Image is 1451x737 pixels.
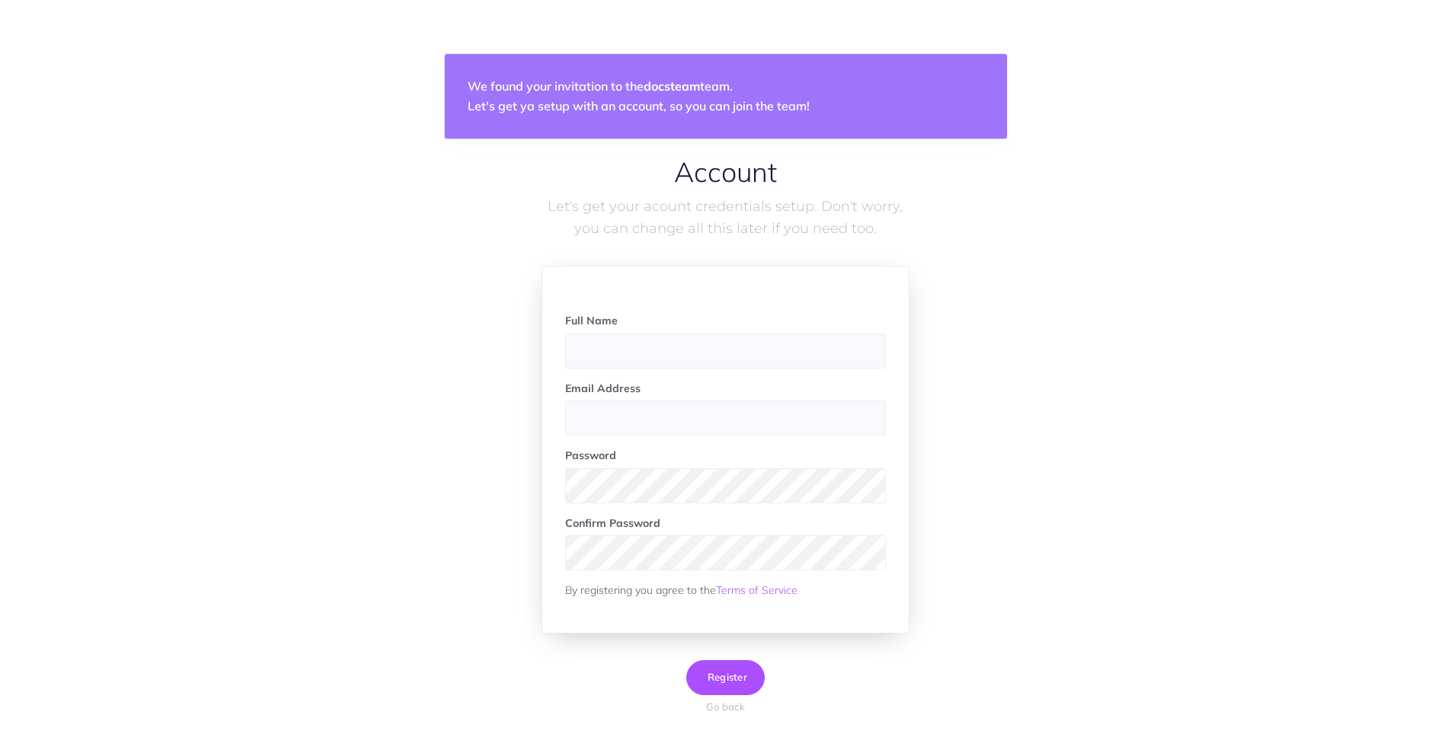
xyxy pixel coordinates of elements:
button: Go back [697,699,754,715]
strong: docsteam [644,78,700,94]
label: Password [565,447,616,464]
div: By registering you agree to the [554,582,897,598]
div: We found your invitation to the team. Let's get ya setup with an account, so you can join the team! [444,53,1008,139]
label: Confirm Password [565,515,660,531]
a: Terms of Service [716,583,797,597]
p: Let's get your acount credentials setup. Don't worry, you can change all this later if you need too. [542,196,909,240]
span: Register [704,671,747,683]
label: Email Address [565,380,641,397]
label: Full Name [565,312,618,329]
button: Register [686,660,765,694]
h1: Account [542,157,909,187]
